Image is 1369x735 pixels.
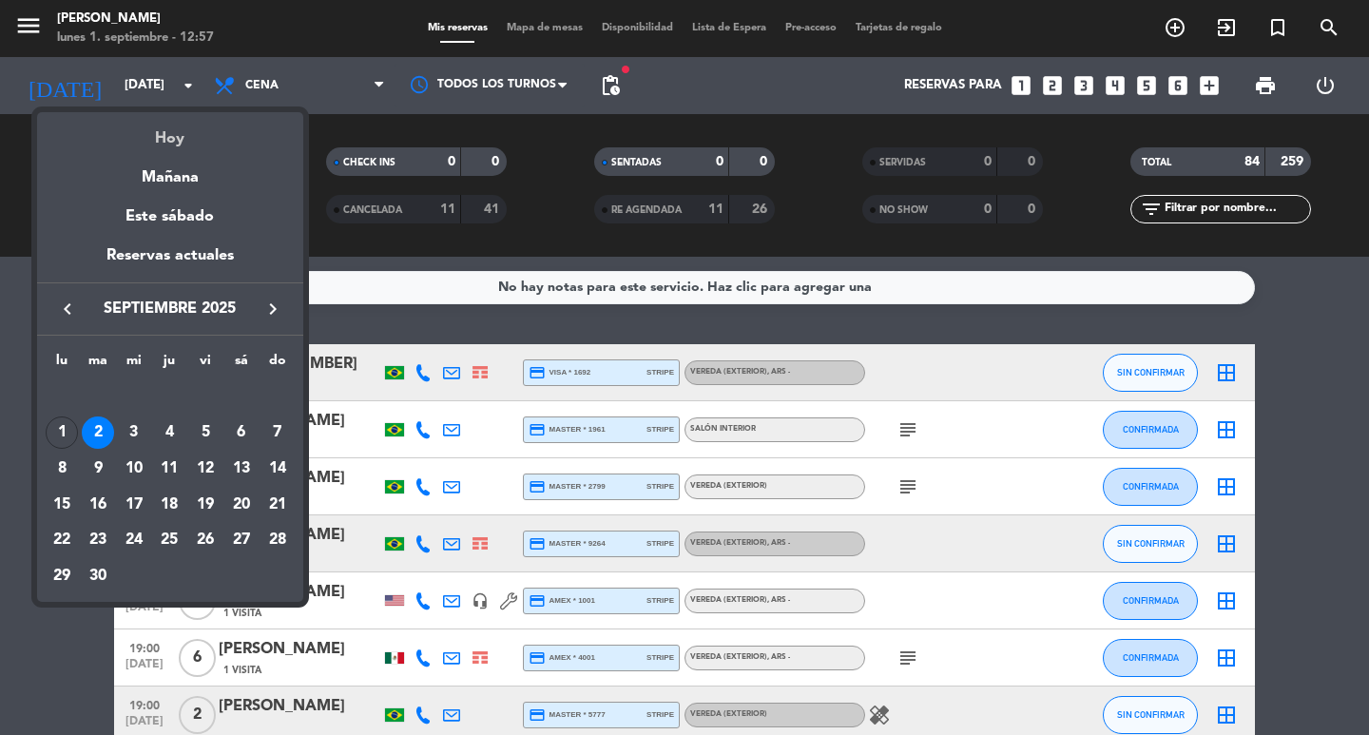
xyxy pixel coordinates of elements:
td: 26 de septiembre de 2025 [187,523,223,559]
td: 16 de septiembre de 2025 [80,487,116,523]
th: lunes [45,350,81,379]
td: 19 de septiembre de 2025 [187,487,223,523]
td: 8 de septiembre de 2025 [45,451,81,487]
div: 20 [225,489,258,521]
div: 11 [153,453,185,485]
div: 21 [261,489,294,521]
th: domingo [260,350,296,379]
td: 24 de septiembre de 2025 [116,523,152,559]
div: 28 [261,525,294,557]
div: 30 [82,560,114,592]
div: 4 [153,416,185,449]
div: 12 [189,453,222,485]
td: 27 de septiembre de 2025 [223,523,260,559]
div: 17 [118,489,150,521]
div: 8 [46,453,78,485]
div: 1 [46,416,78,449]
div: 6 [225,416,258,449]
td: 7 de septiembre de 2025 [260,416,296,452]
td: 29 de septiembre de 2025 [45,558,81,594]
td: 10 de septiembre de 2025 [116,451,152,487]
td: 3 de septiembre de 2025 [116,416,152,452]
div: 19 [189,489,222,521]
th: miércoles [116,350,152,379]
div: 24 [118,525,150,557]
div: 3 [118,416,150,449]
th: martes [80,350,116,379]
td: 18 de septiembre de 2025 [152,487,188,523]
th: sábado [223,350,260,379]
td: 9 de septiembre de 2025 [80,451,116,487]
td: 20 de septiembre de 2025 [223,487,260,523]
div: 13 [225,453,258,485]
td: 30 de septiembre de 2025 [80,558,116,594]
i: keyboard_arrow_right [261,298,284,320]
div: 27 [225,525,258,557]
div: 14 [261,453,294,485]
div: Hoy [37,112,303,151]
i: keyboard_arrow_left [56,298,79,320]
div: 15 [46,489,78,521]
button: keyboard_arrow_right [256,297,290,321]
td: SEP. [45,379,296,416]
span: septiembre 2025 [85,297,256,321]
td: 4 de septiembre de 2025 [152,416,188,452]
td: 14 de septiembre de 2025 [260,451,296,487]
div: 22 [46,525,78,557]
div: 16 [82,489,114,521]
td: 5 de septiembre de 2025 [187,416,223,452]
td: 17 de septiembre de 2025 [116,487,152,523]
div: 2 [82,416,114,449]
td: 11 de septiembre de 2025 [152,451,188,487]
div: 23 [82,525,114,557]
td: 1 de septiembre de 2025 [45,416,81,452]
div: 7 [261,416,294,449]
div: 18 [153,489,185,521]
td: 21 de septiembre de 2025 [260,487,296,523]
div: 9 [82,453,114,485]
th: viernes [187,350,223,379]
td: 6 de septiembre de 2025 [223,416,260,452]
div: 29 [46,560,78,592]
td: 23 de septiembre de 2025 [80,523,116,559]
div: 5 [189,416,222,449]
div: Mañana [37,151,303,190]
button: keyboard_arrow_left [50,297,85,321]
div: 10 [118,453,150,485]
th: jueves [152,350,188,379]
td: 28 de septiembre de 2025 [260,523,296,559]
div: Este sábado [37,190,303,243]
div: 26 [189,525,222,557]
td: 2 de septiembre de 2025 [80,416,116,452]
div: 25 [153,525,185,557]
td: 25 de septiembre de 2025 [152,523,188,559]
div: Reservas actuales [37,243,303,282]
td: 13 de septiembre de 2025 [223,451,260,487]
td: 15 de septiembre de 2025 [45,487,81,523]
td: 22 de septiembre de 2025 [45,523,81,559]
td: 12 de septiembre de 2025 [187,451,223,487]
